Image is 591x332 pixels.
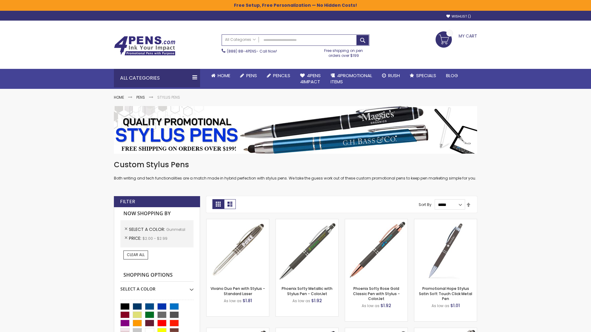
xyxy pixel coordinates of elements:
a: Rush [377,69,405,82]
a: Home [206,69,235,82]
span: Select A Color [129,226,166,232]
label: Sort By [419,202,432,207]
img: Stylus Pens [114,106,477,154]
span: Gunmetal [166,227,185,232]
strong: Shopping Options [120,269,194,282]
span: Blog [446,72,458,79]
a: Pencils [262,69,295,82]
span: As low as [362,303,380,308]
a: Phoenix Softy Metallic with Stylus Pen - ColorJet-Gunmetal [276,219,338,224]
span: $1.92 [311,298,322,304]
img: Phoenix Softy Metallic with Stylus Pen - ColorJet-Gunmetal [276,219,338,282]
span: Home [218,72,230,79]
a: Home [114,95,124,100]
span: All Categories [225,37,256,42]
a: Vivano Duo Pen with Stylus - Standard Laser [211,286,265,296]
span: Pencils [273,72,290,79]
a: Specials [405,69,441,82]
span: 4Pens 4impact [300,72,321,85]
img: Promotional Hope Stylus Satin Soft Touch Click Metal Pen-Gunmetal [414,219,477,282]
a: Vivano Duo Pen with Stylus - Standard Laser-Gunmetal [207,219,269,224]
a: Wishlist [446,14,471,19]
span: As low as [224,298,242,303]
strong: Filter [120,198,135,205]
img: Vivano Duo Pen with Stylus - Standard Laser-Gunmetal [207,219,269,282]
a: Promotional Hope Stylus Satin Soft Touch Click Metal Pen-Gunmetal [414,219,477,224]
span: Clear All [127,252,145,257]
a: Pens [235,69,262,82]
div: All Categories [114,69,200,87]
a: All Categories [222,35,259,45]
img: 4Pens Custom Pens and Promotional Products [114,36,175,56]
a: (888) 88-4PENS [227,49,256,54]
a: Blog [441,69,463,82]
div: Free shipping on pen orders over $199 [318,46,370,58]
span: As low as [292,298,310,303]
span: $2.00 - $2.99 [143,236,167,241]
img: Phoenix Softy Rose Gold Classic Pen with Stylus - ColorJet-Gunmetal [345,219,408,282]
span: - Call Now! [227,49,277,54]
a: Clear All [123,251,148,259]
div: Select A Color [120,282,194,292]
a: Promotional Hope Stylus Satin Soft Touch Click Metal Pen [419,286,472,301]
span: 4PROMOTIONAL ITEMS [331,72,372,85]
span: As low as [432,303,449,308]
a: Phoenix Softy Rose Gold Classic Pen with Stylus - ColorJet-Gunmetal [345,219,408,224]
strong: Now Shopping by [120,207,194,220]
a: Pens [136,95,145,100]
strong: Stylus Pens [157,95,180,100]
span: Price [129,235,143,241]
strong: Grid [212,199,224,209]
h1: Custom Stylus Pens [114,160,477,170]
a: 4Pens4impact [295,69,326,89]
a: 4PROMOTIONALITEMS [326,69,377,89]
a: Phoenix Softy Rose Gold Classic Pen with Stylus - ColorJet [353,286,400,301]
a: Phoenix Softy Metallic with Stylus Pen - ColorJet [282,286,332,296]
span: $1.92 [380,302,391,309]
span: $1.81 [243,298,252,304]
span: Pens [246,72,257,79]
div: Both writing and tech functionalities are a match made in hybrid perfection with stylus pens. We ... [114,160,477,181]
span: $1.01 [450,302,460,309]
span: Specials [416,72,436,79]
span: Rush [388,72,400,79]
